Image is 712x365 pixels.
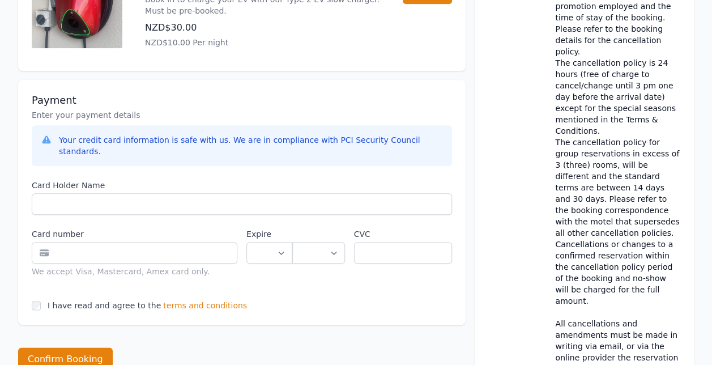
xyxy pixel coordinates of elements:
label: Card Holder Name [32,180,452,191]
span: terms and conditions [163,300,247,311]
label: . [292,228,344,240]
label: Card number [32,228,237,240]
label: I have read and agree to the [48,301,161,310]
div: We accept Visa, Mastercard, Amex card only. [32,266,237,277]
h3: Payment [32,94,452,107]
p: NZD$10.00 Per night [145,37,380,48]
label: Expire [246,228,292,240]
label: CVC [354,228,453,240]
div: Your credit card information is safe with us. We are in compliance with PCI Security Council stan... [59,134,443,157]
p: NZD$30.00 [145,21,380,35]
p: Enter your payment details [32,109,452,121]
